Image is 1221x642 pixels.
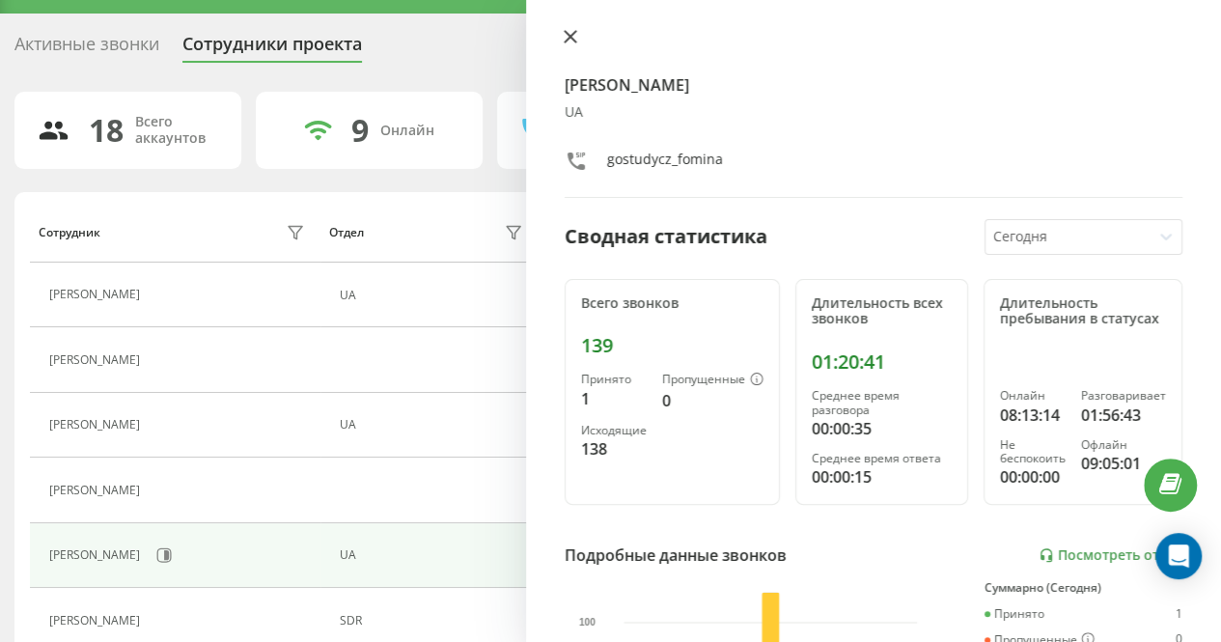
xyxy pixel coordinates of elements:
div: Онлайн [1000,389,1066,403]
div: [PERSON_NAME] [49,548,145,562]
a: Посмотреть отчет [1039,547,1182,564]
div: UA [340,289,528,302]
div: UA [340,548,528,562]
div: 00:00:00 [1000,465,1066,488]
div: Всего аккаунтов [135,114,218,147]
div: [PERSON_NAME] [49,288,145,301]
div: Разговаривает [1081,389,1166,403]
div: 1 [581,387,647,410]
div: [PERSON_NAME] [49,484,145,497]
div: Open Intercom Messenger [1155,533,1202,579]
div: Подробные данные звонков [565,544,787,567]
div: Пропущенные [662,373,763,388]
div: UA [565,104,1182,121]
div: Сотрудник [39,226,100,239]
div: Принято [985,607,1044,621]
div: 00:00:35 [812,417,952,440]
div: Не беспокоить [1000,438,1066,466]
h4: [PERSON_NAME] [565,73,1182,97]
div: Длительность всех звонков [812,295,952,328]
div: 00:00:15 [812,465,952,488]
div: 1 [1176,607,1182,621]
div: Среднее время разговора [812,389,952,417]
div: 0 [662,389,763,412]
div: 138 [581,437,647,461]
div: gostudycz_fomina [607,150,723,178]
div: [PERSON_NAME] [49,614,145,628]
div: 18 [89,112,124,149]
div: Сводная статистика [565,222,767,251]
div: 01:20:41 [812,350,952,374]
text: 100 [579,617,596,628]
div: Офлайн [1081,438,1166,452]
div: Исходящие [581,424,647,437]
div: Сотрудники проекта [182,34,362,64]
div: 139 [581,334,763,357]
div: UA [340,418,528,432]
div: 08:13:14 [1000,404,1066,427]
div: Суммарно (Сегодня) [985,581,1182,595]
div: Отдел [329,226,364,239]
div: SDR [340,614,528,628]
div: Длительность пребывания в статусах [1000,295,1166,328]
div: 9 [351,112,369,149]
div: Онлайн [380,123,434,139]
div: Принято [581,373,647,386]
div: 09:05:01 [1081,452,1166,475]
div: [PERSON_NAME] [49,353,145,367]
div: 01:56:43 [1081,404,1166,427]
div: [PERSON_NAME] [49,418,145,432]
div: Всего звонков [581,295,763,312]
div: Среднее время ответа [812,452,952,465]
div: Активные звонки [14,34,159,64]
